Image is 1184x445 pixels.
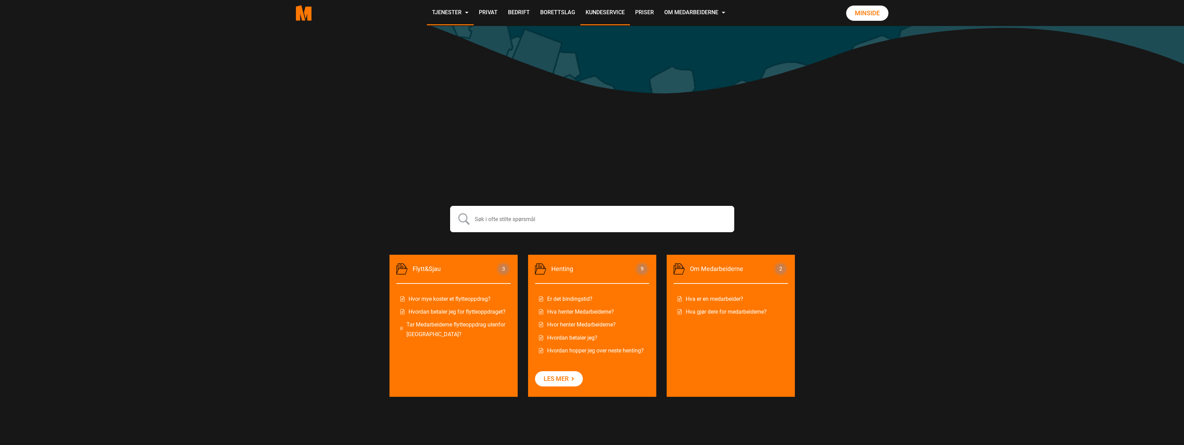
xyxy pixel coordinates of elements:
span: Henting [535,263,635,274]
a: Les mer om Hvor henter Medarbeiderne? main title [538,320,646,329]
a: Les mer om Hvor mye koster et flytteoppdrag? main title [400,294,507,304]
a: Les mer om Hvordan hopper jeg over neste henting? main title [538,346,646,355]
a: Privat [474,1,503,25]
span: Om Medarbeiderne [674,263,773,274]
a: Bedrift [503,1,535,25]
a: Borettslag [535,1,580,25]
a: Les mer om Hva henter Medarbeiderne? main title [538,307,646,316]
a: Tjenester [427,1,474,25]
input: Jeg samtykker til Medarbeiderne AS sine vilkår for personvern og tjenester. [2,126,6,130]
a: Les mer om Hva gjør dere for medarbeiderne? main title [677,307,784,316]
a: Om Medarbeiderne [659,1,730,25]
a: Kundeservice [580,1,630,25]
a: Minside [846,6,888,21]
a: Les mer om Tar Medarbeiderne flytteoppdrag utenfor Oslo? main title [400,320,507,339]
a: Les mer om Hvordan betaler jeg? main title [538,333,646,342]
span: 3 [498,264,509,274]
a: Priser [630,1,659,25]
input: Submit [455,210,473,228]
a: Les mer om Hvordan betaler jeg for flytteoppdraget? main title [400,307,507,316]
input: Søk i ofte stilte spørsmål [450,206,734,232]
span: Flytt&Sjau [396,263,496,274]
a: Les mer om Hva er en medarbeider? main title [677,294,784,304]
span: 2 [775,264,786,274]
a: Les mer om Er det bindingstid? main title [538,294,646,304]
p: Jeg samtykker til Medarbeiderne AS sine vilkår for personvern og tjenester. [9,125,97,137]
a: Les mer om Kundeservice btn [535,371,583,386]
span: 9 [637,264,647,274]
